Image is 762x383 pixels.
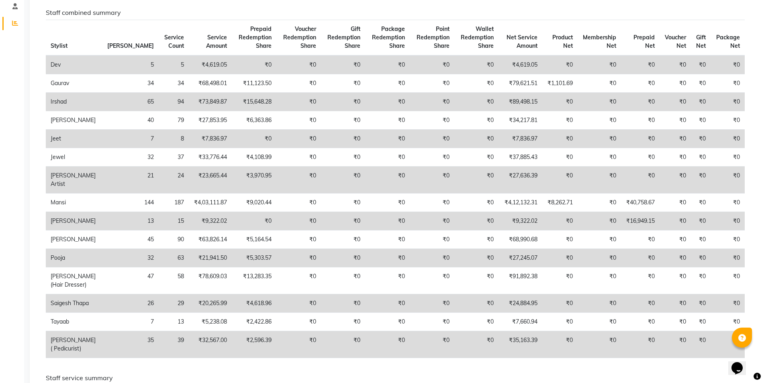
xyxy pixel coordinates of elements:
[189,331,232,358] td: ₹32,567.00
[578,267,621,294] td: ₹0
[498,111,542,130] td: ₹34,217.81
[102,313,159,331] td: 7
[711,313,745,331] td: ₹0
[232,249,276,267] td: ₹5,303.57
[711,194,745,212] td: ₹0
[365,111,410,130] td: ₹0
[621,294,660,313] td: ₹0
[578,194,621,212] td: ₹0
[164,34,184,49] span: Service Count
[159,148,189,167] td: 37
[410,267,454,294] td: ₹0
[232,93,276,111] td: ₹15,648.28
[542,230,578,249] td: ₹0
[542,148,578,167] td: ₹0
[498,93,542,111] td: ₹89,498.15
[365,313,410,331] td: ₹0
[102,294,159,313] td: 26
[321,267,365,294] td: ₹0
[621,93,660,111] td: ₹0
[542,212,578,230] td: ₹0
[410,148,454,167] td: ₹0
[159,249,189,267] td: 63
[578,294,621,313] td: ₹0
[232,267,276,294] td: ₹13,283.35
[660,194,691,212] td: ₹0
[159,93,189,111] td: 94
[321,212,365,230] td: ₹0
[711,74,745,93] td: ₹0
[621,74,660,93] td: ₹0
[542,167,578,194] td: ₹0
[410,167,454,194] td: ₹0
[583,34,616,49] span: Membership Net
[189,267,232,294] td: ₹78,609.03
[454,212,499,230] td: ₹0
[276,148,321,167] td: ₹0
[365,294,410,313] td: ₹0
[665,34,686,49] span: Voucher Net
[498,212,542,230] td: ₹9,322.02
[365,331,410,358] td: ₹0
[189,93,232,111] td: ₹73,849.87
[232,167,276,194] td: ₹3,970.95
[189,55,232,74] td: ₹4,619.05
[46,55,102,74] td: Dev
[365,167,410,194] td: ₹0
[159,212,189,230] td: 15
[46,148,102,167] td: Jewel
[46,167,102,194] td: [PERSON_NAME] Artist
[46,230,102,249] td: [PERSON_NAME]
[102,249,159,267] td: 32
[454,313,499,331] td: ₹0
[621,167,660,194] td: ₹0
[232,313,276,331] td: ₹2,422.86
[621,249,660,267] td: ₹0
[691,249,711,267] td: ₹0
[232,55,276,74] td: ₹0
[542,331,578,358] td: ₹0
[711,212,745,230] td: ₹0
[276,249,321,267] td: ₹0
[454,194,499,212] td: ₹0
[276,230,321,249] td: ₹0
[711,148,745,167] td: ₹0
[159,130,189,148] td: 8
[321,230,365,249] td: ₹0
[711,331,745,358] td: ₹0
[498,194,542,212] td: ₹4,12,132.31
[660,313,691,331] td: ₹0
[461,25,494,49] span: Wallet Redemption Share
[365,55,410,74] td: ₹0
[691,267,711,294] td: ₹0
[232,111,276,130] td: ₹6,363.86
[159,194,189,212] td: 187
[542,194,578,212] td: ₹8,262.71
[46,331,102,358] td: [PERSON_NAME] ( Pedicurist)
[46,74,102,93] td: Gaurav
[410,249,454,267] td: ₹0
[691,230,711,249] td: ₹0
[498,331,542,358] td: ₹35,163.39
[410,130,454,148] td: ₹0
[621,267,660,294] td: ₹0
[410,74,454,93] td: ₹0
[542,74,578,93] td: ₹1,101.69
[276,267,321,294] td: ₹0
[711,111,745,130] td: ₹0
[189,74,232,93] td: ₹68,498.01
[542,249,578,267] td: ₹0
[716,34,740,49] span: Package Net
[417,25,449,49] span: Point Redemption Share
[660,93,691,111] td: ₹0
[578,331,621,358] td: ₹0
[321,313,365,331] td: ₹0
[542,267,578,294] td: ₹0
[365,74,410,93] td: ₹0
[660,249,691,267] td: ₹0
[410,331,454,358] td: ₹0
[498,74,542,93] td: ₹79,621.51
[410,55,454,74] td: ₹0
[542,111,578,130] td: ₹0
[454,267,499,294] td: ₹0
